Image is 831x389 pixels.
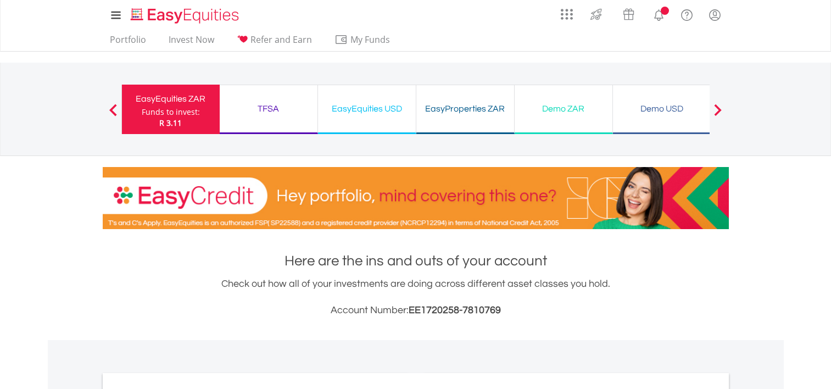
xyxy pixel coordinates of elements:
[126,3,243,25] a: Home page
[423,101,507,116] div: EasyProperties ZAR
[105,34,150,51] a: Portfolio
[250,34,312,46] span: Refer and Earn
[701,3,729,27] a: My Profile
[226,101,311,116] div: TFSA
[142,107,200,118] div: Funds to invest:
[232,34,316,51] a: Refer and Earn
[521,101,606,116] div: Demo ZAR
[554,3,580,20] a: AppsGrid
[645,3,673,25] a: Notifications
[587,5,605,23] img: thrive-v2.svg
[103,276,729,318] div: Check out how all of your investments are doing across different asset classes you hold.
[103,167,729,229] img: EasyCredit Promotion Banner
[673,3,701,25] a: FAQ's and Support
[620,5,638,23] img: vouchers-v2.svg
[620,101,704,116] div: Demo USD
[129,7,243,25] img: EasyEquities_Logo.png
[325,101,409,116] div: EasyEquities USD
[707,109,729,120] button: Next
[164,34,219,51] a: Invest Now
[561,8,573,20] img: grid-menu-icon.svg
[103,251,729,271] h1: Here are the ins and outs of your account
[334,32,406,47] span: My Funds
[159,118,182,128] span: R 3.11
[102,109,124,120] button: Previous
[409,305,501,315] span: EE1720258-7810769
[612,3,645,23] a: Vouchers
[129,91,213,107] div: EasyEquities ZAR
[103,303,729,318] h3: Account Number:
